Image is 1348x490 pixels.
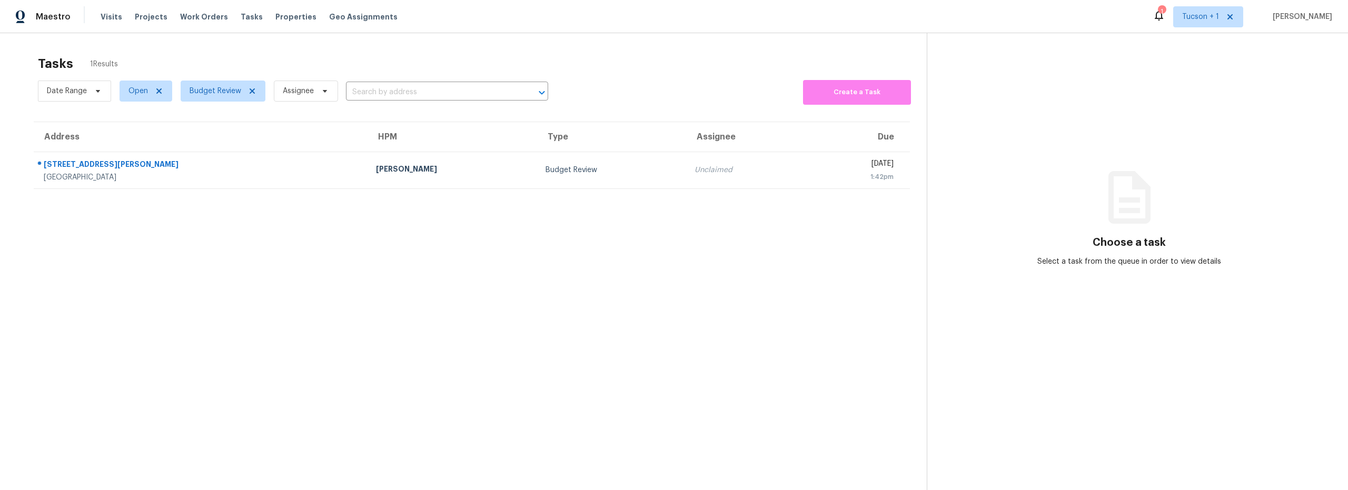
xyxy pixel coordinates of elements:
[275,12,316,22] span: Properties
[38,58,73,69] h2: Tasks
[806,122,910,152] th: Due
[803,80,911,105] button: Create a Task
[1028,256,1231,267] div: Select a task from the queue in order to view details
[814,158,894,172] div: [DATE]
[190,86,241,96] span: Budget Review
[1093,237,1166,248] h3: Choose a task
[1268,12,1332,22] span: [PERSON_NAME]
[376,164,529,177] div: [PERSON_NAME]
[34,122,368,152] th: Address
[283,86,314,96] span: Assignee
[537,122,686,152] th: Type
[128,86,148,96] span: Open
[814,172,894,182] div: 1:42pm
[695,165,797,175] div: Unclaimed
[346,84,519,101] input: Search by address
[135,12,167,22] span: Projects
[101,12,122,22] span: Visits
[534,85,549,100] button: Open
[686,122,806,152] th: Assignee
[47,86,87,96] span: Date Range
[808,86,906,98] span: Create a Task
[1182,12,1219,22] span: Tucson + 1
[368,122,537,152] th: HPM
[44,172,359,183] div: [GEOGRAPHIC_DATA]
[36,12,71,22] span: Maestro
[1158,6,1165,17] div: 1
[90,59,118,69] span: 1 Results
[180,12,228,22] span: Work Orders
[241,13,263,21] span: Tasks
[44,159,359,172] div: [STREET_ADDRESS][PERSON_NAME]
[329,12,398,22] span: Geo Assignments
[546,165,678,175] div: Budget Review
